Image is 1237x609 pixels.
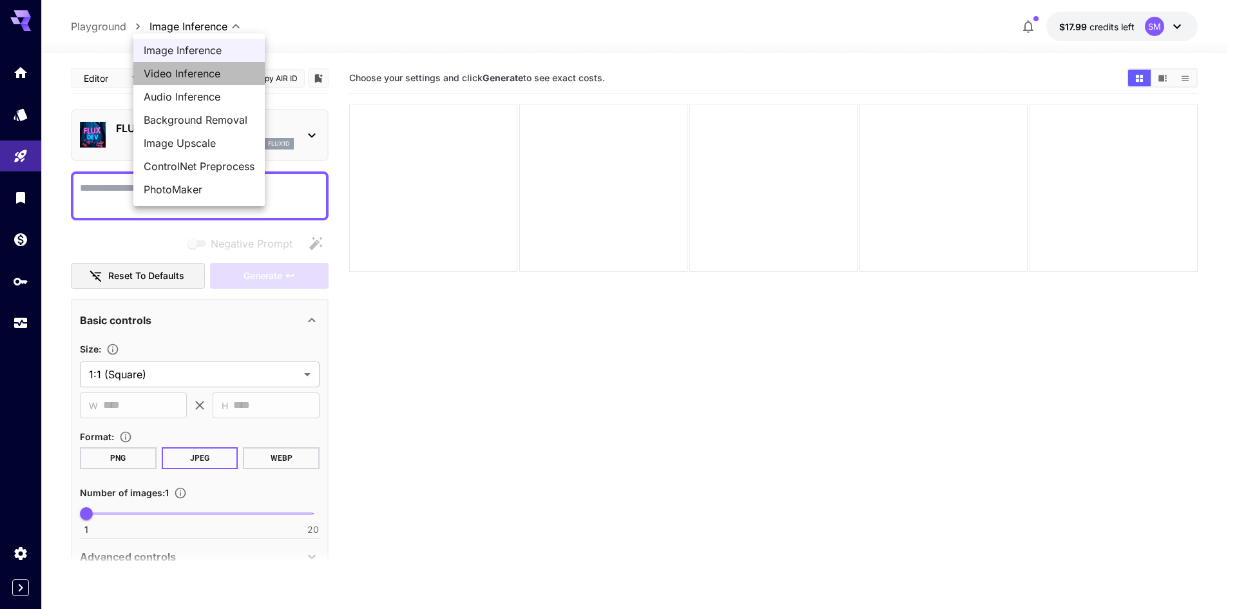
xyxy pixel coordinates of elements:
[144,89,254,104] span: Audio Inference
[144,182,254,197] span: PhotoMaker
[144,135,254,151] span: Image Upscale
[144,66,254,81] span: Video Inference
[144,43,254,58] span: Image Inference
[144,159,254,174] span: ControlNet Preprocess
[144,112,254,128] span: Background Removal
